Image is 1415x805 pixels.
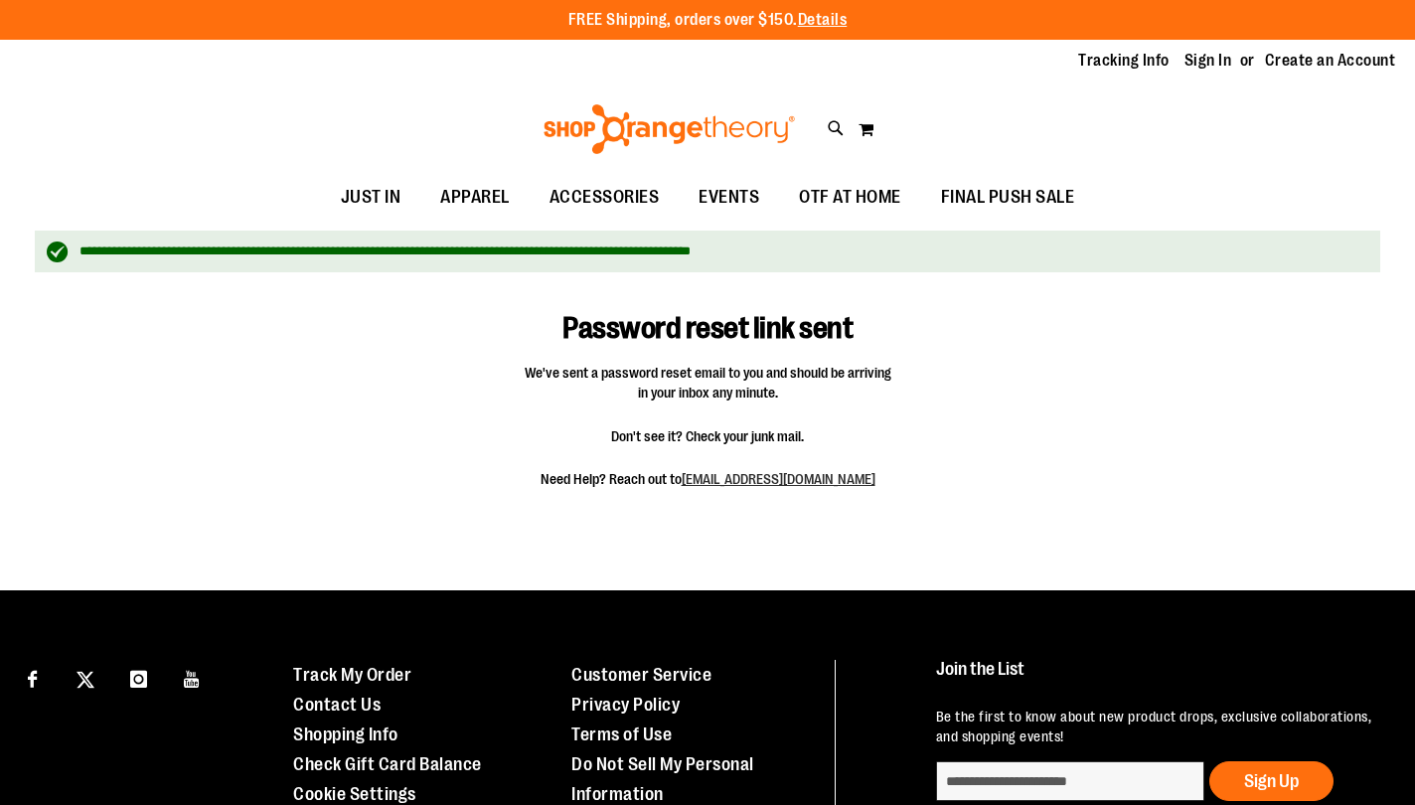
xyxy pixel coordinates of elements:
a: Visit our X page [69,660,103,695]
a: ACCESSORIES [530,175,680,221]
a: JUST IN [321,175,421,221]
span: Don't see it? Check your junk mail. [524,426,891,446]
input: enter email [936,761,1204,801]
a: Details [798,11,848,29]
a: Visit our Youtube page [175,660,210,695]
span: FINAL PUSH SALE [941,175,1075,220]
span: ACCESSORIES [550,175,660,220]
span: APPAREL [440,175,510,220]
span: Sign Up [1244,771,1299,791]
a: Shopping Info [293,724,398,744]
img: Shop Orangetheory [541,104,798,154]
a: Check Gift Card Balance [293,754,482,774]
h1: Password reset link sent [476,282,940,346]
span: EVENTS [699,175,759,220]
p: Be the first to know about new product drops, exclusive collaborations, and shopping events! [936,707,1378,746]
a: Track My Order [293,665,411,685]
a: Create an Account [1265,50,1396,72]
a: Cookie Settings [293,784,416,804]
a: Visit our Instagram page [121,660,156,695]
a: EVENTS [679,175,779,221]
a: APPAREL [420,175,530,221]
a: Visit our Facebook page [15,660,50,695]
img: Twitter [77,671,94,689]
a: Privacy Policy [571,695,680,715]
a: Tracking Info [1078,50,1170,72]
a: Sign In [1184,50,1232,72]
a: Do Not Sell My Personal Information [571,754,754,804]
button: Sign Up [1209,761,1334,801]
span: JUST IN [341,175,401,220]
span: We've sent a password reset email to you and should be arriving in your inbox any minute. [524,363,891,402]
h4: Join the List [936,660,1378,697]
a: FINAL PUSH SALE [921,175,1095,221]
p: FREE Shipping, orders over $150. [568,9,848,32]
span: Need Help? Reach out to [524,469,891,489]
a: Terms of Use [571,724,672,744]
span: OTF AT HOME [799,175,901,220]
a: OTF AT HOME [779,175,921,221]
a: [EMAIL_ADDRESS][DOMAIN_NAME] [682,471,875,487]
a: Customer Service [571,665,711,685]
a: Contact Us [293,695,381,715]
